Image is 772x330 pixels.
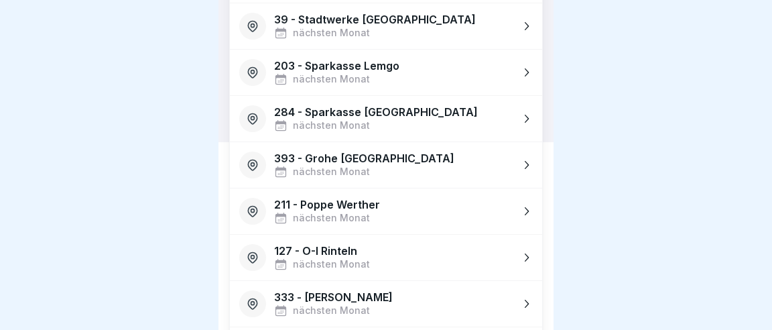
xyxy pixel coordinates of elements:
p: nächsten Monat [293,259,370,270]
p: nächsten Monat [293,27,370,39]
p: 127 - O-I Rinteln [274,245,357,258]
p: nächsten Monat [293,74,370,85]
p: nächsten Monat [293,166,370,178]
p: nächsten Monat [293,305,370,317]
p: nächsten Monat [293,120,370,131]
p: 39 - Stadtwerke [GEOGRAPHIC_DATA] [274,13,476,26]
p: 333 - [PERSON_NAME] [274,291,393,304]
p: 211 - Poppe Werther [274,199,380,211]
p: 284 - Sparkasse [GEOGRAPHIC_DATA] [274,106,478,119]
p: 393 - Grohe [GEOGRAPHIC_DATA] [274,152,454,165]
p: nächsten Monat [293,213,370,224]
p: 203 - Sparkasse Lemgo [274,60,399,72]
